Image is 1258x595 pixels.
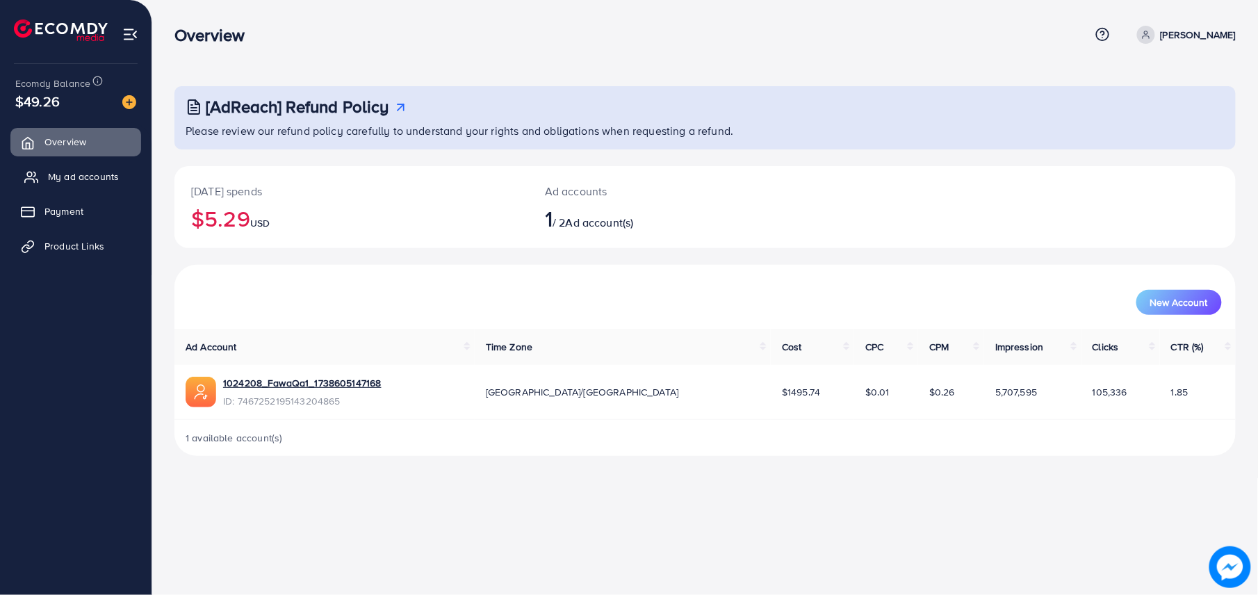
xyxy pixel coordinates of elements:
[15,76,90,90] span: Ecomdy Balance
[10,163,141,190] a: My ad accounts
[44,239,104,253] span: Product Links
[191,205,512,231] h2: $5.29
[929,385,955,399] span: $0.26
[206,97,389,117] h3: [AdReach] Refund Policy
[223,394,382,408] span: ID: 7467252195143204865
[782,385,820,399] span: $1495.74
[929,340,949,354] span: CPM
[186,122,1227,139] p: Please review our refund policy carefully to understand your rights and obligations when requesti...
[174,25,256,45] h3: Overview
[545,205,777,231] h2: / 2
[44,135,86,149] span: Overview
[865,340,883,354] span: CPC
[1209,546,1251,588] img: image
[1093,385,1127,399] span: 105,336
[122,95,136,109] img: image
[48,170,119,184] span: My ad accounts
[10,232,141,260] a: Product Links
[250,216,270,230] span: USD
[1136,290,1222,315] button: New Account
[186,377,216,407] img: ic-ads-acc.e4c84228.svg
[1150,297,1208,307] span: New Account
[44,204,83,218] span: Payment
[1161,26,1236,43] p: [PERSON_NAME]
[122,26,138,42] img: menu
[10,128,141,156] a: Overview
[566,215,634,230] span: Ad account(s)
[15,91,60,111] span: $49.26
[191,183,512,199] p: [DATE] spends
[186,431,283,445] span: 1 available account(s)
[486,385,679,399] span: [GEOGRAPHIC_DATA]/[GEOGRAPHIC_DATA]
[545,202,553,234] span: 1
[223,376,382,390] a: 1024208_FawaQa1_1738605147168
[14,19,108,41] img: logo
[995,385,1037,399] span: 5,707,595
[1171,340,1204,354] span: CTR (%)
[10,197,141,225] a: Payment
[995,340,1044,354] span: Impression
[186,340,237,354] span: Ad Account
[1132,26,1236,44] a: [PERSON_NAME]
[1171,385,1188,399] span: 1.85
[486,340,532,354] span: Time Zone
[1093,340,1119,354] span: Clicks
[782,340,802,354] span: Cost
[545,183,777,199] p: Ad accounts
[865,385,890,399] span: $0.01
